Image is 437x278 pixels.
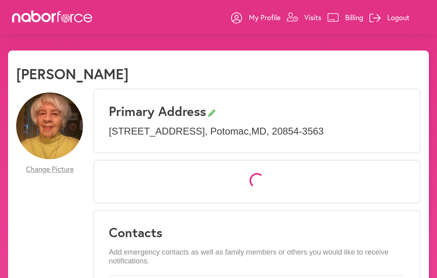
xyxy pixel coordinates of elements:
img: NFBix3RcSPGjREqC4wdU [16,93,83,159]
a: My Profile [231,5,280,29]
a: Billing [327,5,363,29]
p: Add emergency contacts as well as family members or others you would like to receive notifications. [109,248,405,265]
h1: [PERSON_NAME] [16,65,129,82]
a: Visits [286,5,321,29]
p: [STREET_ADDRESS] , Potomac , MD , 20854-3563 [109,126,405,137]
h3: Contacts [109,225,405,240]
h3: Primary Address [109,103,405,119]
span: Change Picture [26,165,74,174]
p: My Profile [249,13,280,22]
p: Logout [387,13,409,22]
p: Billing [345,13,363,22]
p: Visits [304,13,321,22]
a: Logout [369,5,409,29]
